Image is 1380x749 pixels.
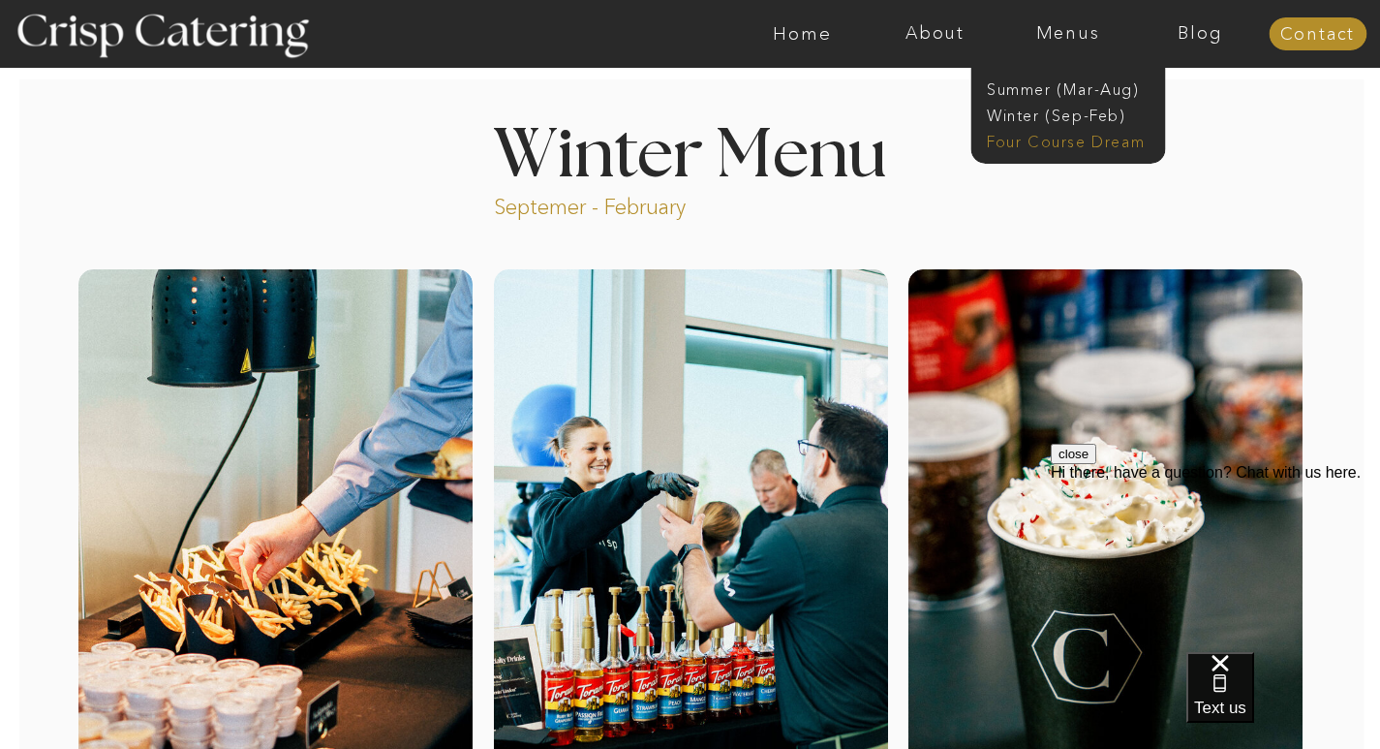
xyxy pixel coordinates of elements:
a: About [869,24,1001,44]
a: Summer (Mar-Aug) [987,78,1160,97]
a: Menus [1001,24,1134,44]
a: Blog [1134,24,1267,44]
a: Contact [1269,25,1366,45]
h1: Winter Menu [421,122,960,179]
iframe: podium webchat widget bubble [1186,652,1380,749]
iframe: podium webchat widget prompt [1051,444,1380,676]
a: Winter (Sep-Feb) [987,105,1146,123]
p: Septemer - February [494,193,760,215]
a: Four Course Dream [987,131,1160,149]
a: Home [736,24,869,44]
